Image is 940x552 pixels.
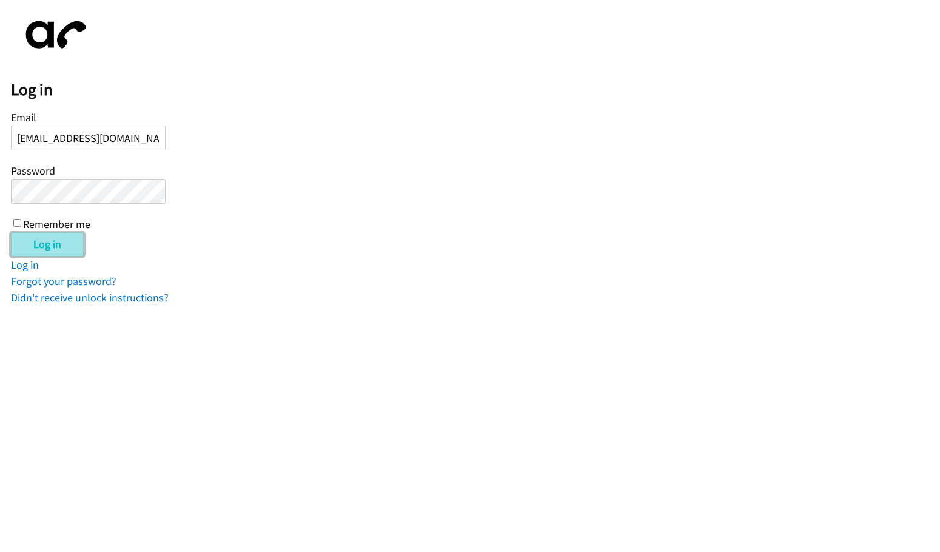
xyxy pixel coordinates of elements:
[11,110,36,124] label: Email
[11,11,96,59] img: aphone-8a226864a2ddd6a5e75d1ebefc011f4aa8f32683c2d82f3fb0802fe031f96514.svg
[11,164,55,178] label: Password
[23,217,90,231] label: Remember me
[11,79,940,100] h2: Log in
[11,274,116,288] a: Forgot your password?
[11,291,169,305] a: Didn't receive unlock instructions?
[11,258,39,272] a: Log in
[11,232,84,257] input: Log in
